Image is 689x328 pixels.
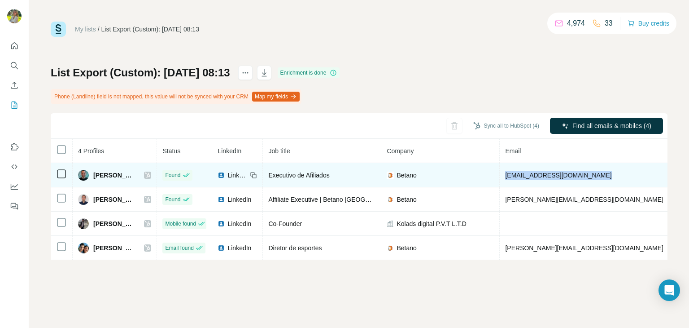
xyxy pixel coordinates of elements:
[93,219,135,228] span: [PERSON_NAME]
[387,196,394,203] img: company-logo
[7,38,22,54] button: Quick start
[572,121,651,130] span: Find all emails & mobiles (4)
[227,219,251,228] span: LinkedIn
[93,195,135,204] span: [PERSON_NAME]
[397,171,416,180] span: Betano
[387,172,394,179] img: company-logo
[238,66,253,80] button: actions
[7,159,22,175] button: Use Surfe API
[218,172,225,179] img: LinkedIn logo
[658,279,680,301] div: Open Intercom Messenger
[397,244,416,253] span: Betano
[628,17,669,30] button: Buy credits
[78,147,104,155] span: 4 Profiles
[165,171,180,179] span: Found
[218,196,225,203] img: LinkedIn logo
[7,9,22,23] img: Avatar
[268,172,329,179] span: Executivo de Afiliados
[505,196,663,203] span: [PERSON_NAME][EMAIL_ADDRESS][DOMAIN_NAME]
[78,170,89,181] img: Avatar
[7,139,22,155] button: Use Surfe on LinkedIn
[227,244,251,253] span: LinkedIn
[278,67,340,78] div: Enrichment is done
[567,18,585,29] p: 4,974
[387,147,414,155] span: Company
[7,178,22,195] button: Dashboard
[78,243,89,253] img: Avatar
[93,244,135,253] span: [PERSON_NAME]
[51,22,66,37] img: Surfe Logo
[605,18,613,29] p: 33
[98,25,100,34] li: /
[162,147,180,155] span: Status
[218,147,241,155] span: LinkedIn
[397,195,416,204] span: Betano
[78,194,89,205] img: Avatar
[505,172,611,179] span: [EMAIL_ADDRESS][DOMAIN_NAME]
[78,218,89,229] img: Avatar
[101,25,199,34] div: List Export (Custom): [DATE] 08:13
[51,89,301,104] div: Phone (Landline) field is not mapped, this value will not be synced with your CRM
[397,219,466,228] span: Kolads digital P.V.T L.T.D
[93,171,135,180] span: [PERSON_NAME]
[7,198,22,214] button: Feedback
[218,244,225,252] img: LinkedIn logo
[51,66,230,80] h1: List Export (Custom): [DATE] 08:13
[505,244,663,252] span: [PERSON_NAME][EMAIL_ADDRESS][DOMAIN_NAME]
[505,147,521,155] span: Email
[268,244,322,252] span: Diretor de esportes
[7,97,22,113] button: My lists
[165,195,180,204] span: Found
[550,118,663,134] button: Find all emails & mobiles (4)
[467,119,545,133] button: Sync all to HubSpot (4)
[165,220,196,228] span: Mobile found
[268,196,410,203] span: Affiliate Executive | Betano [GEOGRAPHIC_DATA]
[268,220,302,227] span: Co-Founder
[252,92,300,102] button: Map my fields
[165,244,193,252] span: Email found
[7,77,22,93] button: Enrich CSV
[268,147,290,155] span: Job title
[227,195,251,204] span: LinkedIn
[7,58,22,74] button: Search
[387,244,394,252] img: company-logo
[227,171,247,180] span: LinkedIn
[75,26,96,33] a: My lists
[218,220,225,227] img: LinkedIn logo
